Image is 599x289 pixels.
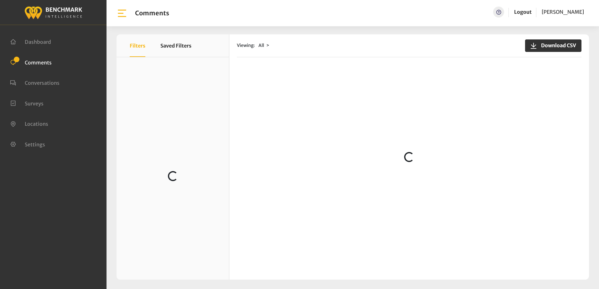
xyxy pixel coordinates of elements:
a: Conversations [10,79,60,85]
span: Locations [25,121,48,127]
button: Download CSV [525,39,581,52]
img: benchmark [24,5,82,20]
a: Settings [10,141,45,147]
span: Settings [25,141,45,147]
span: All [258,43,264,48]
span: Viewing: [237,42,255,49]
a: Logout [514,9,532,15]
a: Locations [10,120,48,126]
span: Dashboard [25,39,51,45]
h1: Comments [135,9,169,17]
span: Conversations [25,80,60,86]
span: Surveys [25,100,44,106]
span: [PERSON_NAME] [542,9,584,15]
a: Dashboard [10,38,51,44]
a: Logout [514,7,532,18]
span: Comments [25,59,52,65]
img: bar [117,8,128,19]
a: Surveys [10,100,44,106]
span: Download CSV [537,42,576,49]
a: [PERSON_NAME] [542,7,584,18]
button: Saved Filters [160,34,191,57]
button: Filters [130,34,145,57]
a: Comments [10,59,52,65]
